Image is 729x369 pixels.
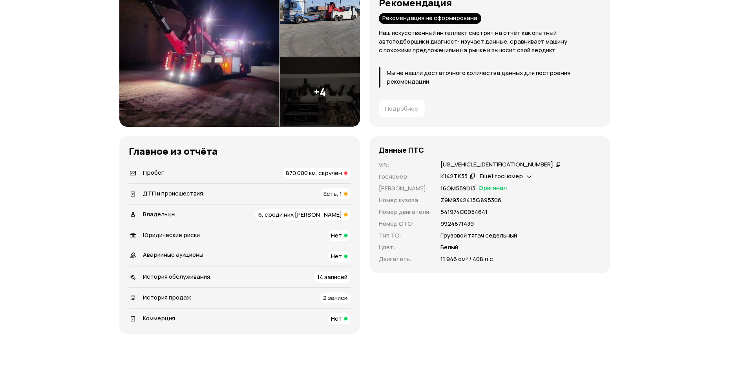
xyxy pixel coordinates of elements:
[440,208,488,216] p: 541974С0954641
[379,243,431,252] p: Цвет :
[379,255,431,263] p: Двигатель :
[440,219,474,228] p: 9924871439
[286,169,342,177] span: 870 000 км, скручен
[143,272,210,281] span: История обслуживания
[317,273,347,281] span: 14 записей
[143,189,203,197] span: ДТП и происшествия
[379,13,481,24] div: Рекомендация не сформирована
[379,172,431,181] p: Госномер :
[379,161,431,169] p: VIN :
[143,210,175,218] span: Владельцы
[379,196,431,205] p: Номер кузова :
[479,184,507,193] span: Оригинал
[258,210,342,219] span: 6, среди них [PERSON_NAME]
[440,231,517,240] p: Грузовой тягач седельный
[331,231,342,239] span: Нет
[379,29,601,55] p: Наш искусственный интеллект смотрит на отчёт как опытный автоподборщик и диагност: изучает данные...
[323,294,347,302] span: 2 записи
[379,231,431,240] p: Тип ТС :
[379,208,431,216] p: Номер двигателя :
[143,314,175,322] span: Коммерция
[440,255,495,263] p: 11 946 см³ / 408 л.с.
[129,146,351,157] h3: Главное из отчёта
[440,161,553,169] div: [US_VEHICLE_IDENTIFICATION_NUMBER]
[323,190,342,198] span: Есть, 1
[331,314,342,323] span: Нет
[143,168,164,177] span: Пробег
[440,196,501,205] p: Z9М9342415G895306
[387,69,601,86] p: Мы не нашли достаточного количества данных для построения рекомендаций
[379,184,431,193] p: [PERSON_NAME] :
[480,172,523,180] span: Ещё 1 госномер
[440,172,468,181] div: К142ТК33
[440,243,458,252] p: Белый
[143,250,203,259] span: Аварийные аукционы
[379,146,424,154] h4: Данные ПТС
[379,219,431,228] p: Номер СТС :
[331,252,342,260] span: Нет
[440,184,475,193] p: 16ОМ559013
[143,231,200,239] span: Юридические риски
[143,293,191,301] span: История продаж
